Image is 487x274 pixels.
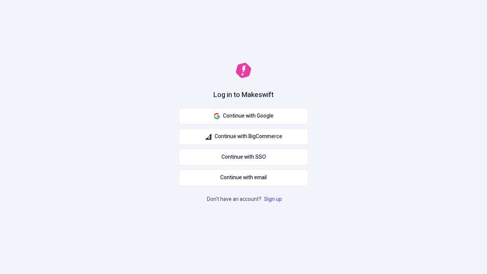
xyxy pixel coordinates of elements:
button: Continue with Google [179,108,308,124]
a: Continue with SSO [179,149,308,166]
p: Don't have an account? [207,195,283,204]
a: Sign up [263,195,283,203]
button: Continue with email [179,169,308,186]
button: Continue with BigCommerce [179,128,308,145]
span: Continue with Google [223,112,274,120]
span: Continue with BigCommerce [215,132,282,141]
span: Continue with email [220,174,267,182]
h1: Log in to Makeswift [213,90,274,100]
